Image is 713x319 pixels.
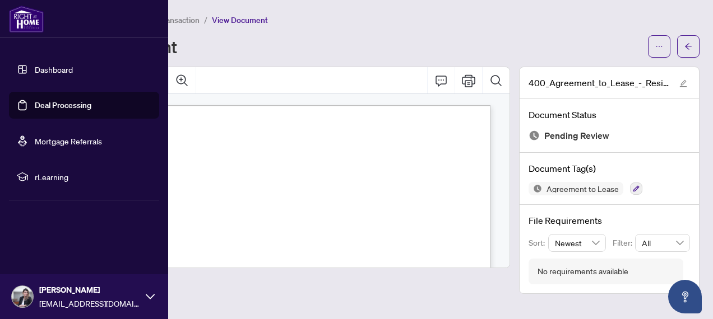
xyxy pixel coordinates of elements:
[529,182,542,195] img: Status Icon
[39,284,140,296] span: [PERSON_NAME]
[35,64,73,74] a: Dashboard
[39,297,140,309] span: [EMAIL_ADDRESS][DOMAIN_NAME]
[35,100,91,110] a: Deal Processing
[542,185,623,193] span: Agreement to Lease
[555,234,600,251] span: Newest
[538,265,628,278] div: No requirements available
[668,280,702,313] button: Open asap
[679,79,687,87] span: edit
[140,15,200,25] span: View Transaction
[613,237,635,249] p: Filter:
[529,237,548,249] p: Sort:
[544,128,609,143] span: Pending Review
[9,6,44,32] img: logo
[655,43,663,50] span: ellipsis
[212,15,268,25] span: View Document
[12,286,33,307] img: Profile Icon
[204,13,207,26] li: /
[684,43,692,50] span: arrow-left
[35,171,151,183] span: rLearning
[529,108,690,121] h4: Document Status
[642,234,683,251] span: All
[529,162,690,175] h4: Document Tag(s)
[529,76,669,90] span: 400_Agreement_to_Lease_-_Residential_-_PropTx-[PERSON_NAME] 1 1.pdf
[529,214,690,227] h4: File Requirements
[529,130,540,141] img: Document Status
[35,136,102,146] a: Mortgage Referrals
